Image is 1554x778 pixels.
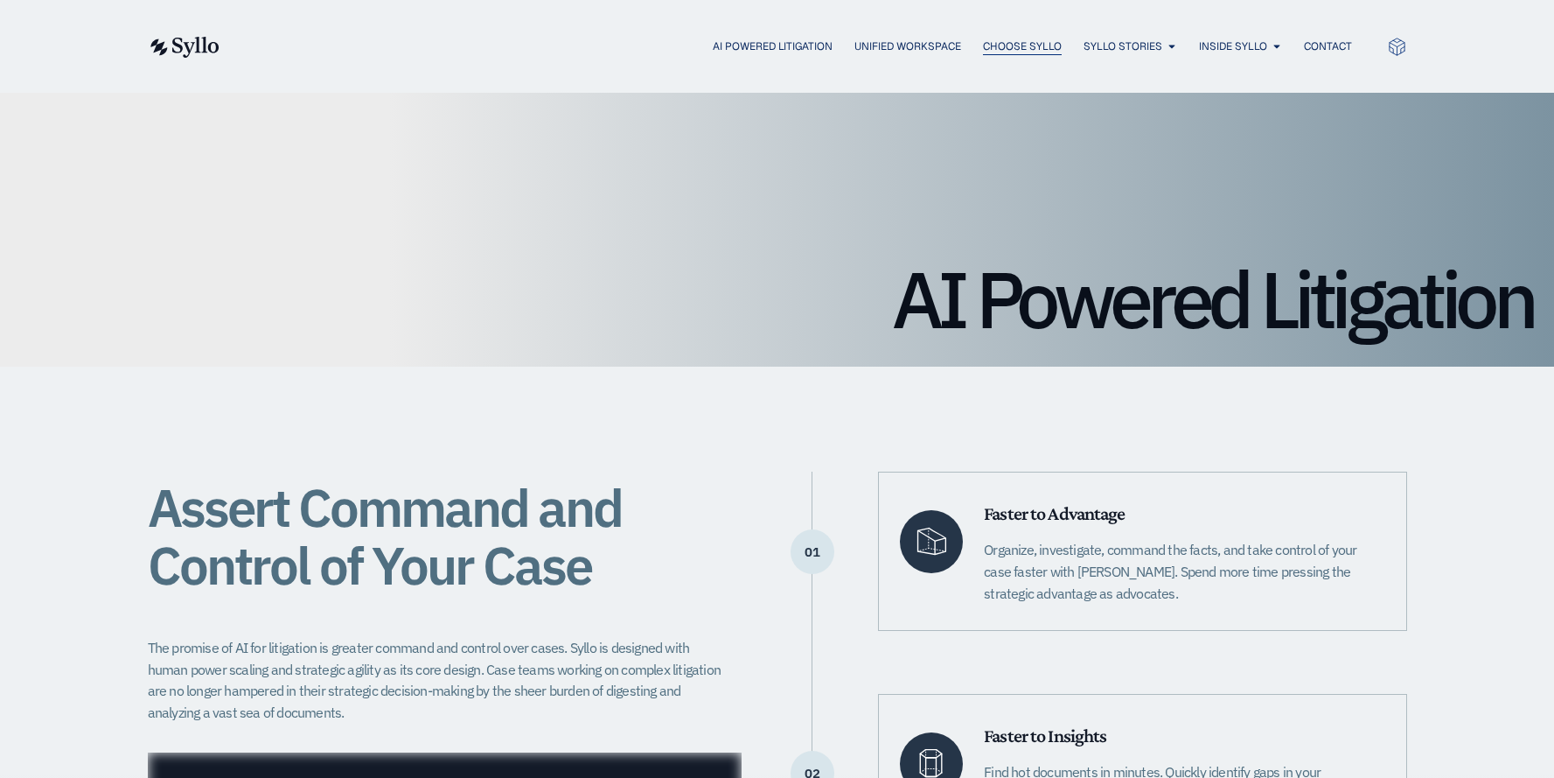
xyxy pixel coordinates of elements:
span: Faster to Advantage [984,502,1125,524]
p: Organize, investigate, command the facts, and take control of your case faster with [PERSON_NAME]... [984,539,1384,604]
a: AI Powered Litigation [713,39,833,54]
span: Faster to Insights [984,725,1106,746]
img: syllo [148,37,220,58]
h1: AI Powered Litigation [21,260,1533,339]
a: Choose Syllo [983,39,1062,54]
p: 02 [791,773,834,774]
nav: Menu [254,39,1352,55]
p: The promise of AI for litigation is greater command and control over cases. Syllo is designed wit... [148,637,732,724]
a: Syllo Stories [1084,39,1162,54]
span: Assert Command and Control of Your Case [148,473,622,599]
a: Contact [1304,39,1352,54]
a: Inside Syllo [1199,39,1267,54]
div: Menu Toggle [254,39,1352,55]
p: 01 [791,551,834,553]
a: Unified Workspace [854,39,961,54]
